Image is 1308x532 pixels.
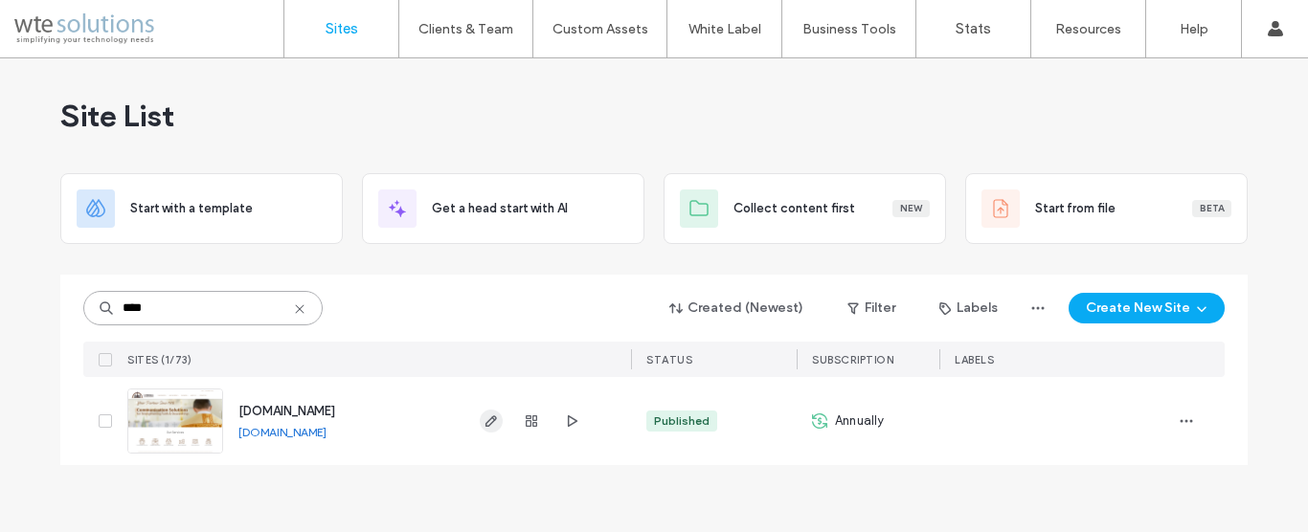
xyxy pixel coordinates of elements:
span: LABELS [955,353,994,366]
a: [DOMAIN_NAME] [238,404,335,418]
a: [DOMAIN_NAME] [238,425,327,439]
label: Resources [1055,21,1121,37]
span: Start from file [1035,199,1116,218]
label: Help [1180,21,1208,37]
label: Sites [326,20,358,37]
div: Beta [1192,200,1231,217]
span: STATUS [646,353,692,366]
div: Start from fileBeta [965,173,1248,244]
span: SITES (1/73) [127,353,192,366]
label: Custom Assets [553,21,648,37]
span: Site List [60,97,174,135]
button: Created (Newest) [653,293,821,323]
label: Clients & Team [418,21,513,37]
button: Filter [828,293,914,323]
span: Help [43,13,82,31]
div: Get a head start with AI [362,173,644,244]
div: Published [654,412,710,430]
button: Labels [922,293,1015,323]
span: Start with a template [130,199,253,218]
div: New [892,200,930,217]
span: Collect content first [733,199,855,218]
span: Annually [835,411,885,431]
span: Get a head start with AI [432,199,568,218]
div: Collect content firstNew [664,173,946,244]
span: SUBSCRIPTION [812,353,893,366]
label: Business Tools [802,21,896,37]
div: Start with a template [60,173,343,244]
label: White Label [688,21,761,37]
button: Create New Site [1069,293,1225,323]
label: Stats [956,20,991,37]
